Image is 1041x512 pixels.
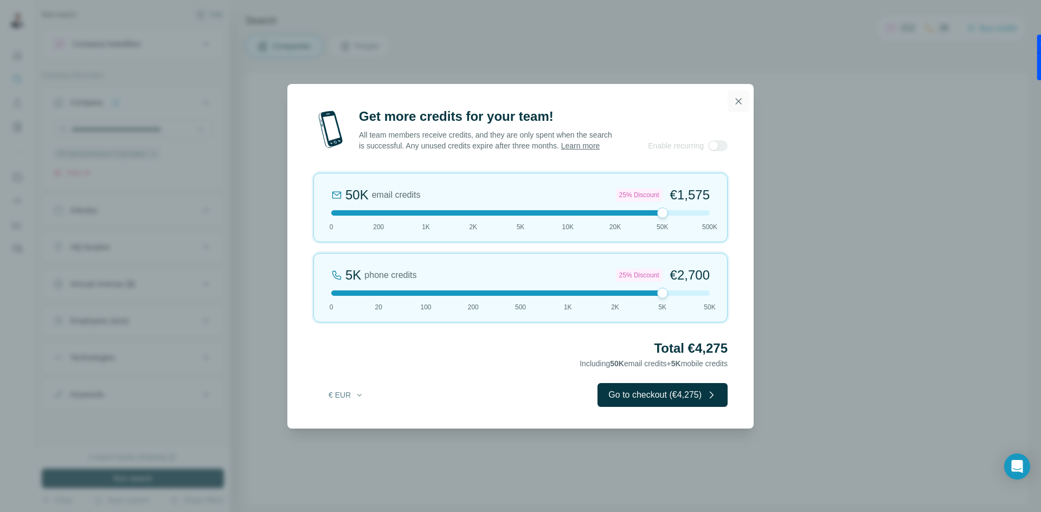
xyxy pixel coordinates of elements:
[580,359,728,368] span: Including email credits + mobile credits
[564,302,572,312] span: 1K
[345,186,369,204] div: 50K
[657,222,668,232] span: 50K
[610,359,624,368] span: 50K
[515,302,526,312] span: 500
[702,222,717,232] span: 500K
[313,340,728,357] h2: Total €4,275
[330,302,333,312] span: 0
[561,141,600,150] a: Learn more
[611,302,619,312] span: 2K
[1004,453,1030,479] div: Open Intercom Messenger
[671,359,681,368] span: 5K
[648,140,704,151] span: Enable recurring
[359,129,613,151] p: All team members receive credits, and they are only spent when the search is successful. Any unus...
[670,267,710,284] span: €2,700
[422,222,430,232] span: 1K
[313,108,348,151] img: mobile-phone
[330,222,333,232] span: 0
[562,222,574,232] span: 10K
[609,222,621,232] span: 20K
[616,269,663,282] div: 25% Discount
[364,269,416,282] span: phone credits
[468,302,479,312] span: 200
[597,383,728,407] button: Go to checkout (€4,275)
[372,189,421,202] span: email credits
[670,186,710,204] span: €1,575
[321,385,371,405] button: € EUR
[704,302,715,312] span: 50K
[469,222,477,232] span: 2K
[345,267,361,284] div: 5K
[373,222,384,232] span: 200
[375,302,382,312] span: 20
[517,222,525,232] span: 5K
[420,302,431,312] span: 100
[658,302,666,312] span: 5K
[616,189,663,202] div: 25% Discount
